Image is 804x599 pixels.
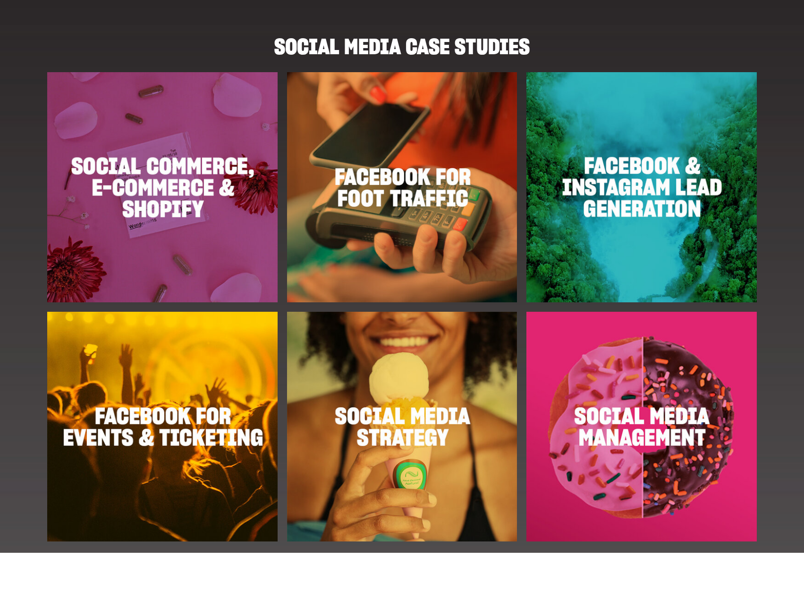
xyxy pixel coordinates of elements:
[287,72,517,302] img: Facebook for foot traffic
[47,312,278,542] img: Facebook for Events &amp; Ticketing
[287,312,517,542] img: Social Media Strategy
[95,27,708,56] h2: SOCIAL MEDIA CASE STUDIES
[47,72,278,302] img: Social Commerce, E-Commerce and Shopify
[526,72,757,302] img: Facebook &amp; Instagram lead generation
[526,312,757,542] img: Social Media Management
